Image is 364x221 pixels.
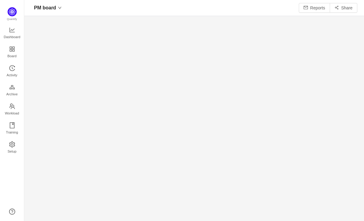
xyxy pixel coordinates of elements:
span: Activity [7,69,17,81]
span: Quantify [7,18,17,21]
a: Board [9,46,15,58]
i: icon: book [9,122,15,128]
span: PM board [34,3,56,13]
i: icon: setting [9,141,15,147]
a: Activity [9,65,15,78]
button: icon: share-altShare [330,3,357,13]
span: Workload [5,107,19,119]
i: icon: down [58,6,62,10]
i: icon: appstore [9,46,15,52]
span: Dashboard [4,31,20,43]
i: icon: team [9,103,15,109]
a: Archive [9,84,15,97]
img: Quantify [8,7,17,16]
span: Training [6,126,18,138]
span: Board [8,50,17,62]
i: icon: gold [9,84,15,90]
a: icon: question-circle [9,209,15,215]
i: icon: history [9,65,15,71]
span: Archive [6,88,18,100]
span: Setup [8,145,16,157]
a: Workload [9,104,15,116]
button: icon: mailReports [299,3,330,13]
a: Training [9,123,15,135]
i: icon: line-chart [9,27,15,33]
a: Dashboard [9,27,15,39]
a: Setup [9,142,15,154]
